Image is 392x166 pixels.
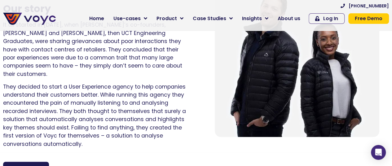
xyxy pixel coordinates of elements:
span: About us [278,15,300,22]
span: Free Demo [355,16,382,21]
span: Insights [242,15,262,22]
a: Free Demo [348,13,389,24]
a: [PHONE_NUMBER] [341,4,389,8]
div: Open Intercom Messenger [371,145,386,160]
p: They decided to start a User Experience agency to help companies understand their customers bette... [3,83,187,148]
a: Insights [237,12,273,25]
span: [PHONE_NUMBER] [349,4,389,8]
img: voyc-full-logo [3,13,56,25]
a: About us [273,12,305,25]
a: Product [152,12,188,25]
span: Product [156,15,177,22]
span: Home [89,15,104,22]
a: Use-cases [109,12,152,25]
p: It all started in [DATE], when [PERSON_NAME]’s co-founders, [PERSON_NAME] and [PERSON_NAME], then... [3,21,187,78]
a: Log In [309,13,345,24]
span: Use-cases [113,15,141,22]
span: Log In [323,16,338,21]
a: Case Studies [188,12,237,25]
a: Home [85,12,109,25]
span: Case Studies [193,15,226,22]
